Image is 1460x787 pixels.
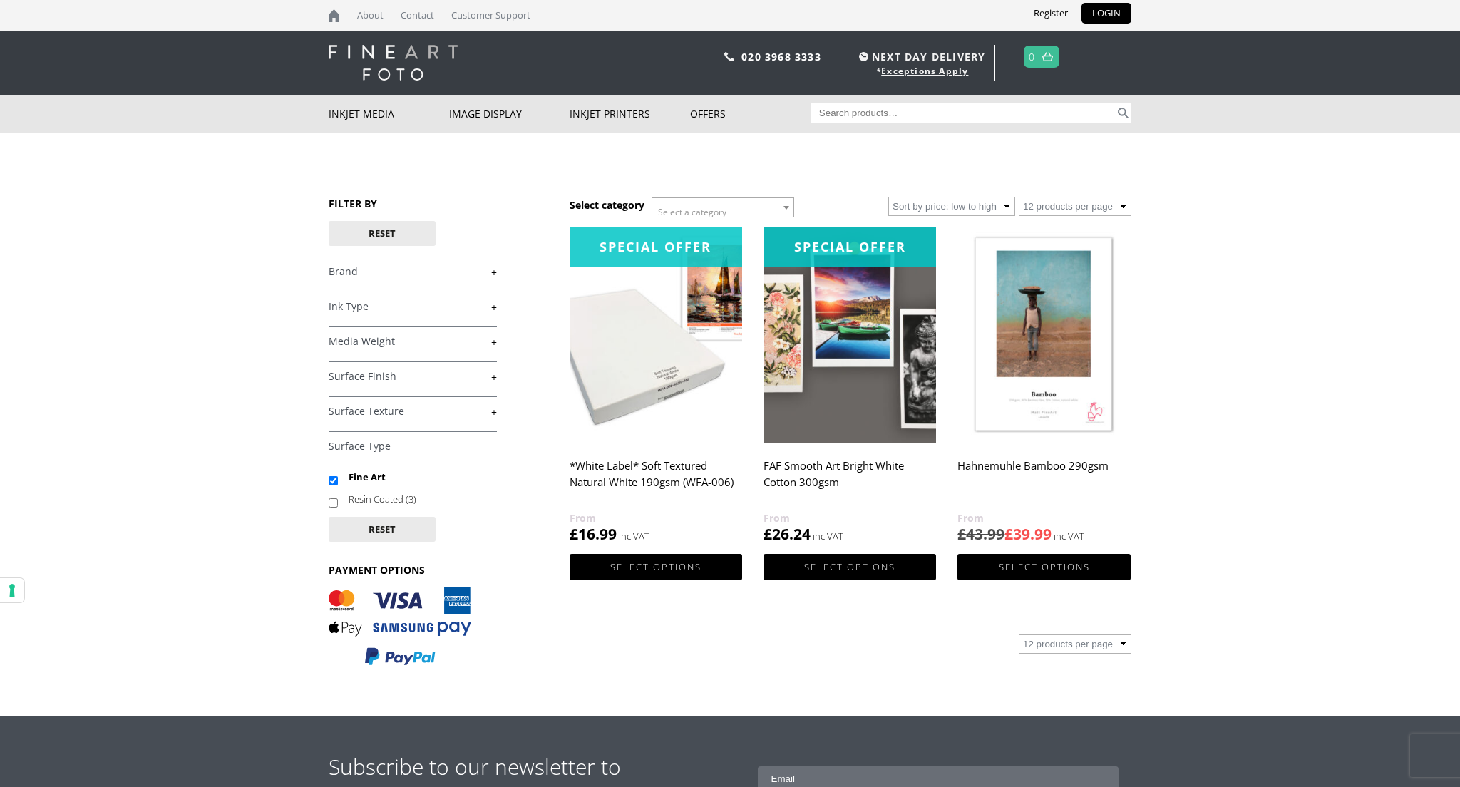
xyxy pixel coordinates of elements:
a: + [329,335,497,349]
a: Select options for “*White Label* Soft Textured Natural White 190gsm (WFA-006)” [570,554,742,580]
bdi: 16.99 [570,524,617,544]
a: Hahnemuhle Bamboo 290gsm £43.99£39.99 [957,227,1130,545]
h2: *White Label* Soft Textured Natural White 190gsm (WFA-006) [570,453,742,510]
h4: Surface Finish [329,361,497,390]
img: basket.svg [1042,52,1053,61]
span: £ [1004,524,1013,544]
bdi: 26.24 [764,524,811,544]
button: Search [1115,103,1131,123]
h4: Surface Texture [329,396,497,425]
img: FAF Smooth Art Bright White Cotton 300gsm [764,227,936,443]
button: Reset [329,517,436,542]
span: Select a category [658,206,726,218]
a: Select options for “Hahnemuhle Bamboo 290gsm” [957,554,1130,580]
a: + [329,265,497,279]
a: Inkjet Printers [570,95,690,133]
div: Special Offer [764,227,936,267]
a: + [329,300,497,314]
img: PAYMENT OPTIONS [329,587,471,667]
button: Reset [329,221,436,246]
a: 0 [1029,46,1035,67]
a: Image Display [449,95,570,133]
a: - [329,440,497,453]
h4: Surface Type [329,431,497,460]
span: £ [570,524,578,544]
a: Special OfferFAF Smooth Art Bright White Cotton 300gsm £26.24 [764,227,936,545]
a: Special Offer*White Label* Soft Textured Natural White 190gsm (WFA-006) £16.99 [570,227,742,545]
h4: Ink Type [329,292,497,320]
select: Shop order [888,197,1015,216]
a: Register [1023,3,1079,24]
h4: Media Weight [329,326,497,355]
a: Exceptions Apply [881,65,968,77]
span: (3) [406,493,416,505]
bdi: 39.99 [1004,524,1052,544]
span: £ [957,524,966,544]
div: Special Offer [570,227,742,267]
a: Inkjet Media [329,95,449,133]
h2: Hahnemuhle Bamboo 290gsm [957,453,1130,510]
a: Select options for “FAF Smooth Art Bright White Cotton 300gsm” [764,554,936,580]
bdi: 43.99 [957,524,1004,544]
input: Search products… [811,103,1116,123]
a: 020 3968 3333 [741,50,821,63]
img: logo-white.svg [329,45,458,81]
a: LOGIN [1081,3,1131,24]
label: Resin Coated [349,488,483,510]
img: Hahnemuhle Bamboo 290gsm [957,227,1130,443]
h2: FAF Smooth Art Bright White Cotton 300gsm [764,453,936,510]
a: + [329,370,497,384]
span: NEXT DAY DELIVERY [855,48,985,65]
img: phone.svg [724,52,734,61]
h3: Select category [570,198,644,212]
label: Fine Art [349,466,483,488]
span: £ [764,524,772,544]
h3: PAYMENT OPTIONS [329,563,497,577]
img: time.svg [859,52,868,61]
a: + [329,405,497,418]
a: Offers [690,95,811,133]
h3: FILTER BY [329,197,497,210]
h4: Brand [329,257,497,285]
img: *White Label* Soft Textured Natural White 190gsm (WFA-006) [570,227,742,443]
